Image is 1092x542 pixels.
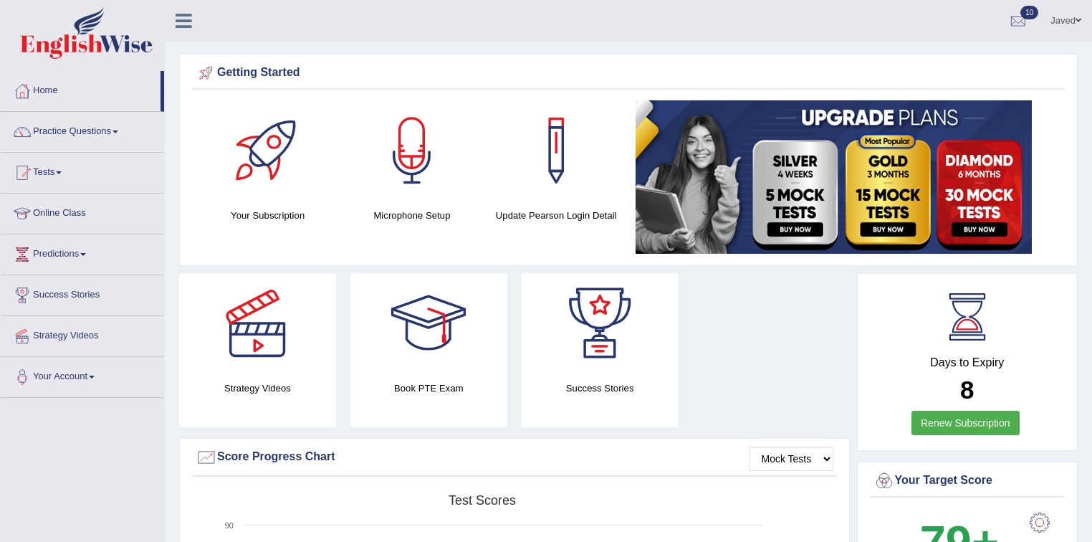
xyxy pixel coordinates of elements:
[1,275,164,311] a: Success Stories
[1,194,164,229] a: Online Class
[225,521,234,530] text: 90
[196,62,1061,84] div: Getting Started
[1,153,164,189] a: Tests
[179,381,336,396] h4: Strategy Videos
[1,316,164,352] a: Strategy Videos
[196,447,833,468] div: Score Progress Chart
[960,376,974,404] b: 8
[873,356,1062,369] h4: Days to Expiry
[492,208,621,223] h4: Update Pearson Login Detail
[1020,6,1038,19] span: 10
[522,381,679,396] h4: Success Stories
[873,470,1062,492] div: Your Target Score
[911,411,1020,435] a: Renew Subscription
[350,381,507,396] h4: Book PTE Exam
[203,208,332,223] h4: Your Subscription
[636,100,1032,254] img: small5.jpg
[1,71,161,107] a: Home
[1,357,164,393] a: Your Account
[347,208,476,223] h4: Microphone Setup
[1,234,164,270] a: Predictions
[449,493,516,508] tspan: Test scores
[1,112,164,148] a: Practice Questions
